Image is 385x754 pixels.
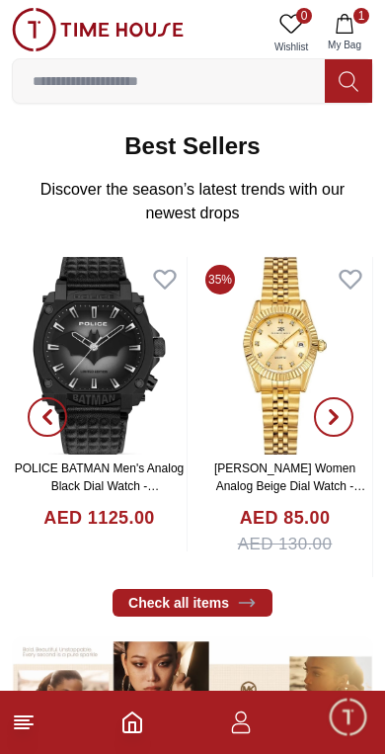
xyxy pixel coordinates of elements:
[197,257,372,455] img: Kenneth Scott Women Analog Beige Dial Watch - K22536-GBGC
[124,130,260,162] h2: Best Sellers
[120,711,144,734] a: Home
[240,505,331,532] h4: AED 85.00
[296,8,312,24] span: 0
[316,8,373,58] button: 1My Bag
[214,461,365,511] a: [PERSON_NAME] Women Analog Beige Dial Watch - K22536-GBGC
[12,257,187,455] img: POLICE BATMAN Men's Analog Black Dial Watch - PEWGD0022601
[205,265,235,294] span: 35%
[320,38,369,52] span: My Bag
[12,8,184,51] img: ...
[43,505,154,532] h4: AED 1125.00
[15,461,184,511] a: POLICE BATMAN Men's Analog Black Dial Watch - PEWGD0022601
[353,8,369,24] span: 1
[267,40,316,54] span: Wishlist
[238,532,333,557] span: AED 130.00
[327,696,370,739] div: Chat Widget
[113,589,272,617] a: Check all items
[267,8,316,58] a: 0Wishlist
[28,178,357,225] p: Discover the season’s latest trends with our newest drops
